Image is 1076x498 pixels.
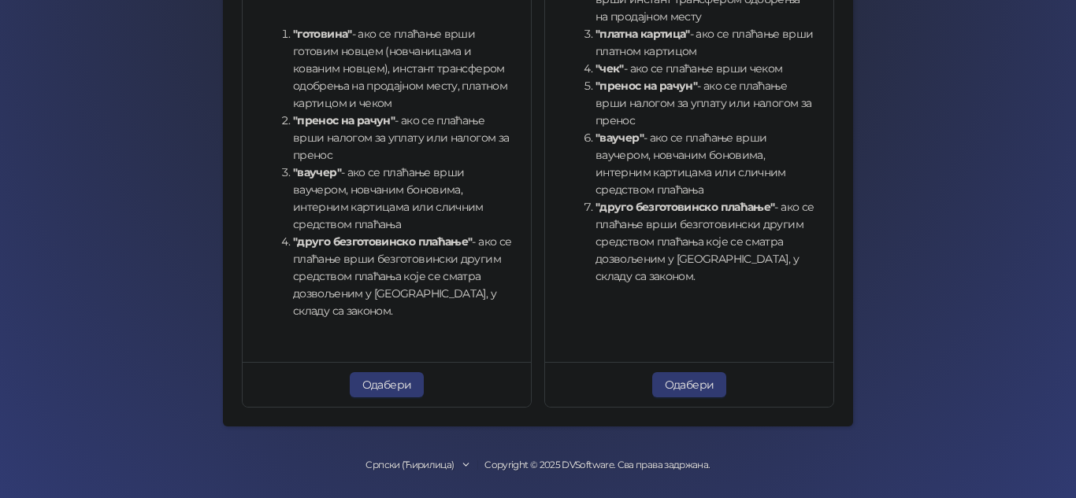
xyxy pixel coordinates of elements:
[293,233,512,319] li: - ако се плаћање врши безготовински другим средством плаћања које се сматра дозвољеним у [GEOGRAP...
[596,131,644,145] strong: "ваучер"
[293,164,512,233] li: - ако се плаћање врши ваучером, новчаним боновима, интерним картицама или сличним средством плаћања
[293,165,341,179] strong: "ваучер"
[596,200,774,214] strong: "друго безготовинско плаћање"
[293,234,472,249] strong: "друго безготовинско плаћање"
[293,27,352,41] strong: "готовина"
[350,372,425,397] button: Одабери
[596,60,814,77] li: - ако се плаћање врши чеком
[293,112,512,164] li: - ако се плаћање врши налогом за уплату или налогом за пренос
[596,198,814,285] li: - ако се плаћање врши безготовински другим средством плаћања које се сматра дозвољеним у [GEOGRAP...
[596,61,624,76] strong: "чек"
[596,27,690,41] strong: "платна картица"
[652,372,727,397] button: Одабери
[596,25,814,60] li: - ако се плаћање врши платном картицом
[293,25,512,112] li: - ако се плаћање врши готовим новцем (новчаницама и кованим новцем), инстант трансфером одобрења ...
[293,113,395,127] strong: "пренос на рачун"
[596,129,814,198] li: - ако се плаћање врши ваучером, новчаним боновима, интерним картицама или сличним средством плаћања
[596,79,697,93] strong: "пренос на рачун"
[365,458,454,473] div: Српски (Ћирилица)
[596,77,814,129] li: - ако се плаћање врши налогом за уплату или налогом за пренос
